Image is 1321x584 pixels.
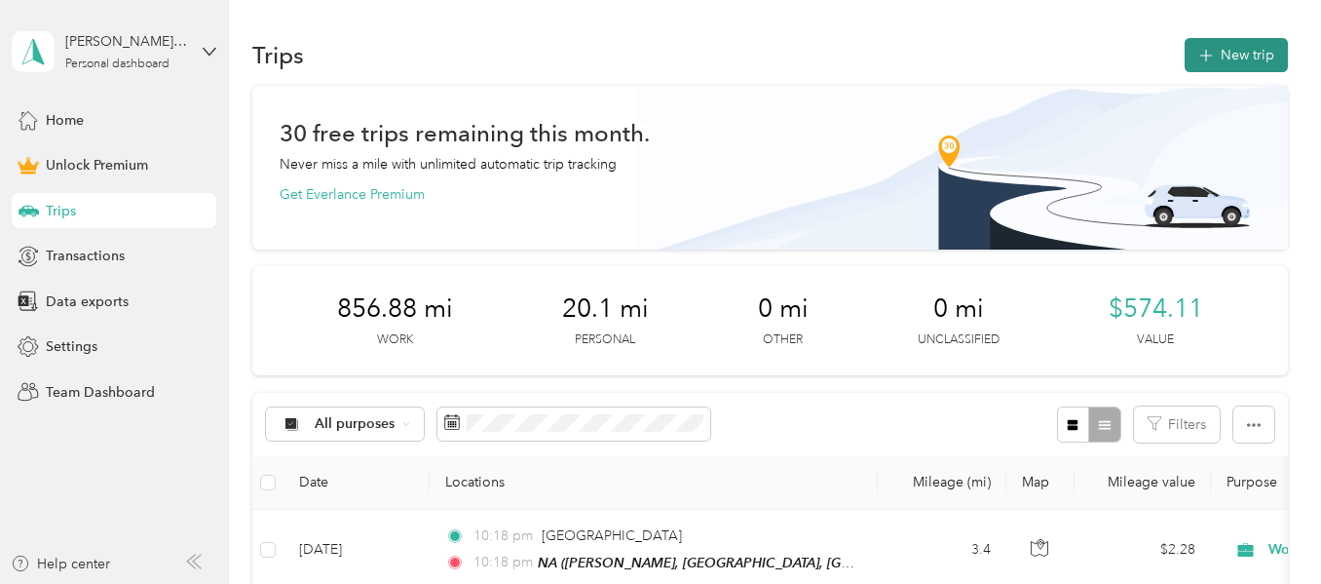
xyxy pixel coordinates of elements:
[758,293,809,325] span: 0 mi
[280,154,617,175] p: Never miss a mile with unlimited automatic trip tracking
[11,554,110,574] button: Help center
[1212,475,1321,584] iframe: Everlance-gr Chat Button Frame
[46,292,129,312] span: Data exports
[315,417,396,431] span: All purposes
[65,31,187,52] div: [PERSON_NAME][EMAIL_ADDRESS][PERSON_NAME][DOMAIN_NAME]
[46,382,155,403] span: Team Dashboard
[283,456,430,510] th: Date
[377,331,413,349] p: Work
[252,45,304,65] h1: Trips
[562,293,649,325] span: 20.1 mi
[65,58,170,70] div: Personal dashboard
[46,246,125,266] span: Transactions
[763,331,803,349] p: Other
[575,331,635,349] p: Personal
[46,155,148,175] span: Unlock Premium
[1006,456,1075,510] th: Map
[337,293,453,325] span: 856.88 mi
[46,336,97,357] span: Settings
[1134,407,1220,443] button: Filters
[933,293,984,325] span: 0 mi
[280,184,425,205] button: Get Everlance Premium
[1137,331,1174,349] p: Value
[430,456,878,510] th: Locations
[473,552,529,573] span: 10:18 pm
[1109,293,1203,325] span: $574.11
[636,86,1288,250] img: Banner
[918,331,1000,349] p: Unclassified
[1075,456,1211,510] th: Mileage value
[542,527,682,544] span: [GEOGRAPHIC_DATA]
[1185,38,1288,72] button: New trip
[46,201,76,221] span: Trips
[878,456,1006,510] th: Mileage (mi)
[280,123,650,143] h1: 30 free trips remaining this month.
[473,526,533,547] span: 10:18 pm
[46,110,84,131] span: Home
